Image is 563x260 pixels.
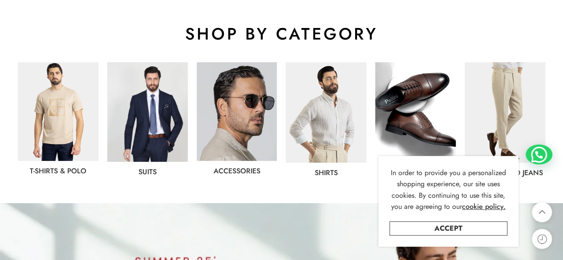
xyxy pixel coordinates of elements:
span: In order to provide you a personalized shopping experience, our site uses cookies. By continuing ... [391,168,506,212]
a: cookie policy. [462,201,506,212]
a: Suits [138,167,157,177]
a: Accept [389,221,507,236]
a: Accessories [214,166,260,176]
a: Shirts [315,168,338,178]
a: T-Shirts & Polo [30,166,86,176]
h2: shop by category [18,23,545,44]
